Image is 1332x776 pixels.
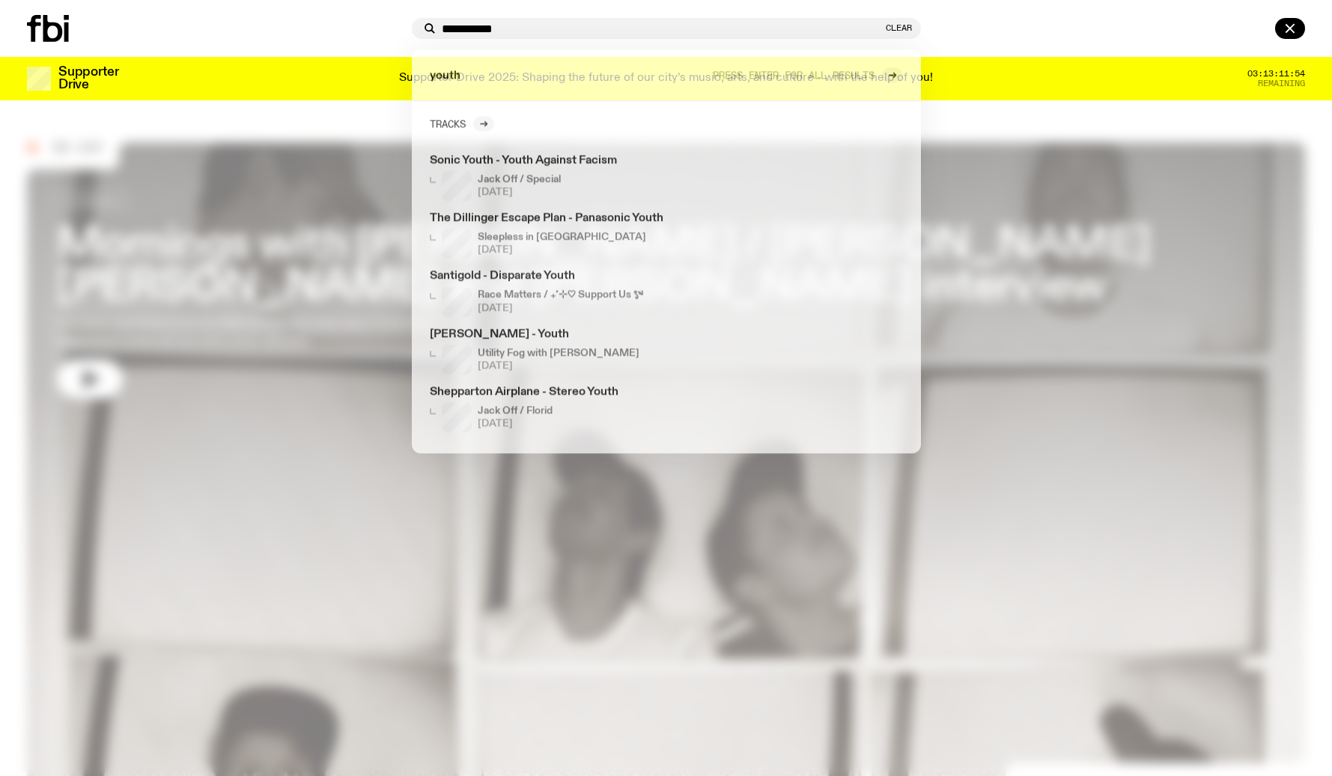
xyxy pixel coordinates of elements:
h4: Jack Off / Special [478,175,561,184]
p: Supporter Drive 2025: Shaping the future of our city’s music, arts, and culture - with the help o... [399,72,933,85]
h4: Utility Fog with [PERSON_NAME] [478,348,639,358]
a: Press enter for all results [713,67,903,82]
span: youth [430,71,460,82]
a: Tracks [430,116,494,131]
a: The Dillinger Escape Plan - Panasonic YouthMarcus Whale is on the left, bent to his knees and arc... [424,207,711,265]
h4: Sleepless in [GEOGRAPHIC_DATA] [478,232,646,242]
span: Remaining [1258,79,1305,88]
span: [DATE] [478,419,553,428]
a: Santigold - Disparate YouthRace Matters / ₊˚⊹♡ Support Us *ೃ༄[DATE] [424,265,711,323]
a: Sonic Youth - Youth Against FacismJack Off / Special[DATE] [424,149,711,207]
span: [DATE] [478,361,639,371]
h3: The Dillinger Escape Plan - Panasonic Youth [430,213,705,225]
h3: Sonic Youth - Youth Against Facism [430,155,705,166]
span: [DATE] [478,246,646,255]
h3: Supporter Drive [58,66,118,91]
span: [DATE] [478,188,561,198]
span: Press enter for all results [713,70,875,81]
h3: Santigold - Disparate Youth [430,271,705,282]
span: [DATE] [478,303,643,313]
h2: Tracks [430,118,466,130]
h3: [PERSON_NAME] - Youth [430,329,705,340]
a: [PERSON_NAME] - YouthCover of Giuseppe Ielasi's album "an insistence on material vol.2"Utility Fo... [424,323,711,381]
button: Clear [886,24,912,32]
h4: Jack Off / Florid [478,406,553,416]
h3: Shepparton Airplane - Stereo Youth [430,387,705,398]
a: Shepparton Airplane - Stereo YouthJack Off / Florid[DATE] [424,381,711,438]
h4: Race Matters / ₊˚⊹♡ Support Us *ೃ༄ [478,291,643,300]
span: 03:13:11:54 [1247,70,1305,78]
